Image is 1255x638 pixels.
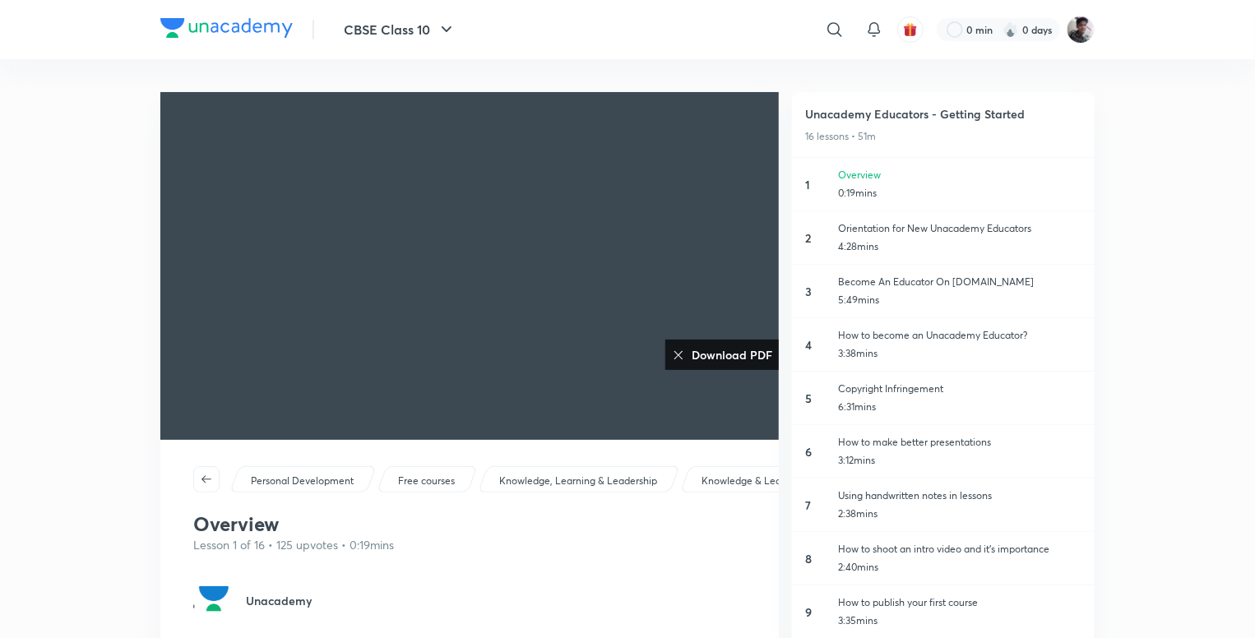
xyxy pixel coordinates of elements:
p: Knowledge & Learning [702,474,804,488]
img: Aryan gupta [1067,16,1095,44]
img: Company Logo [160,18,293,38]
a: Company Logo [160,18,293,42]
h6: 7 [805,497,828,514]
p: Copyright Infringement [838,381,1081,396]
h6: 6 [805,443,828,460]
p: Lesson 1 of 16 • 125 upvotes • 0:19mins [193,536,746,553]
p: How to make better presentations [838,435,1081,450]
a: Unacademy Educators - Getting Started [805,105,1081,123]
h6: Download PDF [685,346,772,363]
p: 6:31mins [838,400,1081,414]
a: Knowledge & Learning [699,474,808,488]
a: 5Copyright Infringement6:31mins [792,372,1095,425]
h6: 1 [805,176,828,193]
h6: 3 [805,283,828,300]
a: 8How to shoot an intro video and it’s importance2:40mins [792,532,1095,585]
h6: 4 [805,336,828,354]
h6: 5 [805,390,828,407]
p: 3:38mins [838,346,1081,361]
p: Knowledge, Learning & Leadership [499,474,657,488]
h6: 2 [805,229,828,247]
p: Personal Development [251,474,354,488]
button: CBSE Class 10 [334,13,466,46]
a: 6How to make better presentations3:12mins [792,425,1095,478]
p: How to publish your first course [838,595,1081,610]
h6: 9 [805,603,828,621]
p: How to shoot an intro video and it’s importance [838,542,1081,557]
p: 2:40mins [838,560,1081,575]
a: 2Orientation for New Unacademy Educators4:28mins [792,211,1095,265]
p: How to become an Unacademy Educator? [838,328,1081,343]
h1: Overview [193,512,746,536]
img: Avatar [193,580,233,619]
p: Overview [838,168,1081,183]
a: Personal Development [248,474,357,488]
p: Using handwritten notes in lessons [838,488,1081,503]
h6: 8 [805,550,828,567]
p: Orientation for New Unacademy Educators [838,221,1081,236]
p: 16 lessons • 51m [805,129,1081,144]
a: 1Overview0:19mins [792,158,1095,211]
a: 7Using handwritten notes in lessons2:38mins [792,478,1095,532]
img: avatar [903,22,918,37]
p: 4:28mins [838,239,1081,254]
button: avatar [897,16,924,43]
a: 4How to become an Unacademy Educator?3:38mins [792,318,1095,372]
p: 5:49mins [838,293,1081,307]
a: 3Become An Educator On [DOMAIN_NAME]5:49mins [792,265,1095,318]
p: Become An Educator On [DOMAIN_NAME] [838,275,1081,289]
p: 3:12mins [838,453,1081,468]
p: Free courses [398,474,455,488]
a: Knowledge, Learning & Leadership [497,474,660,488]
a: Free courses [396,474,458,488]
img: streak [1003,21,1019,38]
h4: Unacademy [246,580,312,622]
p: 0:19mins [838,186,1081,201]
p: 3:35mins [838,613,1081,628]
p: 2:38mins [838,506,1081,521]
